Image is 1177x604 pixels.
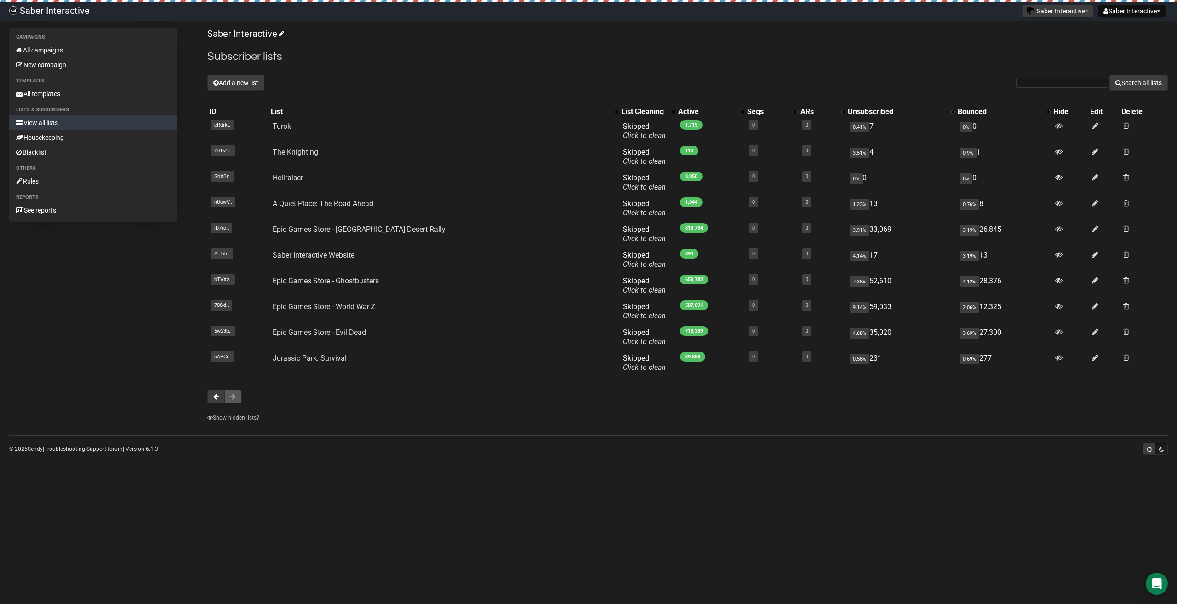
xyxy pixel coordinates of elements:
[850,148,869,158] span: 3.51%
[680,300,708,310] span: 587,091
[752,199,755,205] a: 0
[211,326,235,336] span: 5w23b..
[623,199,666,217] span: Skipped
[1088,105,1120,118] th: Edit: No sort applied, sorting is disabled
[846,170,956,196] td: 0
[850,251,869,261] span: 4.14%
[44,446,85,452] a: Troubleshooting
[1146,573,1168,595] div: Open Intercom Messenger
[86,446,123,452] a: Support forum
[848,107,947,116] div: Unsubscribed
[9,145,177,160] a: Blacklist
[209,107,267,116] div: ID
[846,350,956,376] td: 231
[850,354,869,364] span: 0.58%
[680,197,703,207] span: 1,044
[211,351,234,362] span: nABGi..
[806,122,808,128] a: 0
[956,196,1051,221] td: 8
[956,350,1051,376] td: 277
[623,363,666,372] a: Click to clean
[623,131,666,140] a: Click to clean
[956,273,1051,299] td: 28,376
[9,86,177,101] a: All templates
[271,107,610,116] div: List
[806,276,808,282] a: 0
[960,302,979,313] span: 2.06%
[956,170,1051,196] td: 0
[680,249,698,259] span: 394
[960,225,979,236] span: 3.19%
[806,302,808,308] a: 0
[850,276,869,287] span: 7.38%
[806,251,808,257] a: 0
[9,115,177,130] a: View all lists
[1098,5,1166,17] button: Saber Interactive
[680,275,708,284] span: 659,782
[676,105,745,118] th: Active: No sort applied, activate to apply an ascending sort
[752,251,755,257] a: 0
[273,302,376,311] a: Epic Games Store - World War Z
[956,299,1051,324] td: 12,325
[211,120,234,130] span: cRdrk..
[9,444,158,454] p: © 2025 | | | Version 6.1.3
[623,328,666,346] span: Skipped
[680,120,703,130] span: 1,715
[956,221,1051,247] td: 26,845
[956,118,1051,144] td: 0
[850,302,869,313] span: 9.14%
[680,223,708,233] span: 813,734
[273,148,318,156] a: The Knighting
[846,324,956,350] td: 35,020
[9,163,177,174] li: Others
[9,32,177,43] li: Campaigns
[745,105,799,118] th: Segs: No sort applied, activate to apply an ascending sort
[211,274,235,285] span: bTVXz..
[623,173,666,191] span: Skipped
[621,107,667,116] div: List Cleaning
[960,148,977,158] span: 0.9%
[9,58,177,72] a: New campaign
[752,276,755,282] a: 0
[752,328,755,334] a: 0
[273,173,303,182] a: Hellraiser
[806,225,808,231] a: 0
[846,247,956,273] td: 17
[806,199,808,205] a: 0
[850,173,863,184] span: 0%
[9,75,177,86] li: Templates
[623,276,666,294] span: Skipped
[960,276,979,287] span: 4.12%
[800,107,837,116] div: ARs
[956,144,1051,170] td: 1
[211,145,235,156] span: YSDZt..
[623,251,666,269] span: Skipped
[960,328,979,339] span: 3.69%
[1120,105,1168,118] th: Delete: No sort applied, sorting is disabled
[623,157,666,166] a: Click to clean
[846,144,956,170] td: 4
[752,173,755,179] a: 0
[680,352,705,362] span: 39,858
[846,118,956,144] td: 7
[28,446,43,452] a: Sendy
[273,122,291,131] a: Turok
[623,183,666,191] a: Click to clean
[623,122,666,140] span: Skipped
[623,286,666,294] a: Click to clean
[1121,107,1166,116] div: Delete
[623,208,666,217] a: Click to clean
[623,354,666,372] span: Skipped
[9,174,177,189] a: Rules
[623,225,666,243] span: Skipped
[9,104,177,115] li: Lists & subscribers
[850,122,869,132] span: 0.41%
[211,171,234,182] span: SbXBr..
[273,251,354,259] a: Saber Interactive Website
[9,130,177,145] a: Housekeeping
[680,172,703,181] span: 8,050
[846,196,956,221] td: 13
[806,173,808,179] a: 0
[680,326,708,336] span: 713,389
[623,234,666,243] a: Click to clean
